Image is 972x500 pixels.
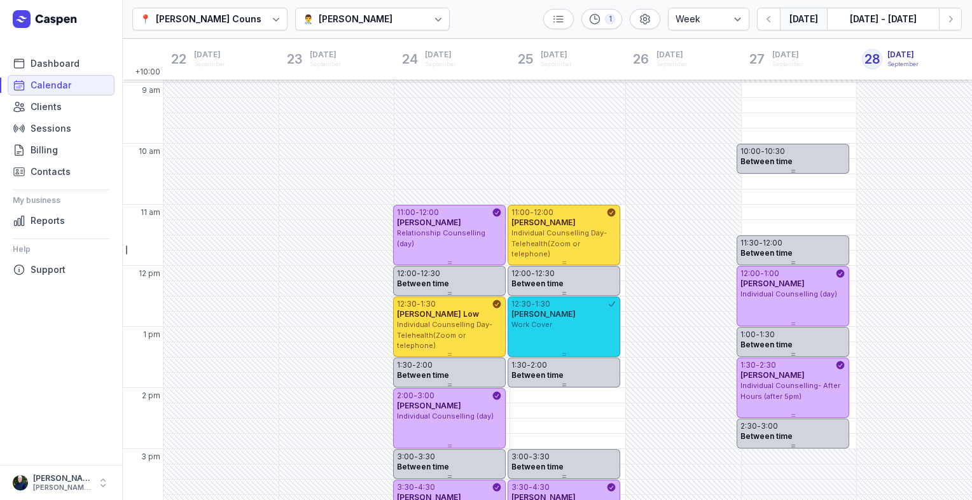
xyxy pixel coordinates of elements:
[887,60,919,69] div: September
[772,60,803,69] div: September
[760,268,764,279] div: -
[535,299,550,309] div: 1:30
[397,207,415,218] div: 11:00
[397,268,417,279] div: 12:00
[142,391,160,401] span: 2 pm
[534,207,553,218] div: 12:00
[740,279,805,288] span: [PERSON_NAME]
[412,360,416,370] div: -
[531,360,547,370] div: 2:00
[772,50,803,60] span: [DATE]
[827,8,939,31] button: [DATE] - [DATE]
[419,207,439,218] div: 12:00
[397,401,461,410] span: [PERSON_NAME]
[397,228,485,248] span: Relationship Counselling (day)
[515,49,536,69] div: 25
[397,309,479,319] span: [PERSON_NAME] Low
[194,50,225,60] span: [DATE]
[535,268,555,279] div: 12:30
[531,299,535,309] div: -
[764,268,779,279] div: 1:00
[511,268,531,279] div: 12:00
[31,99,62,115] span: Clients
[763,238,782,248] div: 12:00
[740,340,793,349] span: Between time
[740,156,793,166] span: Between time
[13,239,109,260] div: Help
[605,14,615,24] div: 1
[194,60,225,69] div: September
[511,482,529,492] div: 3:30
[511,218,576,227] span: [PERSON_NAME]
[511,309,576,319] span: [PERSON_NAME]
[319,11,392,27] div: [PERSON_NAME]
[33,483,92,492] div: [PERSON_NAME][EMAIL_ADDRESS][DOMAIN_NAME][PERSON_NAME]
[13,190,109,211] div: My business
[303,11,314,27] div: 👨‍⚕️
[31,78,71,93] span: Calendar
[417,391,434,401] div: 3:00
[656,60,688,69] div: September
[139,268,160,279] span: 12 pm
[780,8,827,31] button: [DATE]
[511,279,564,288] span: Between time
[310,60,341,69] div: September
[656,50,688,60] span: [DATE]
[740,289,837,298] span: Individual Counselling (day)
[420,268,440,279] div: 12:30
[397,462,449,471] span: Between time
[527,360,531,370] div: -
[740,360,756,370] div: 1:30
[135,67,163,80] span: +10:00
[862,49,882,69] div: 28
[414,452,418,462] div: -
[31,213,65,228] span: Reports
[511,462,564,471] span: Between time
[529,482,532,492] div: -
[747,49,767,69] div: 27
[413,391,417,401] div: -
[139,146,160,156] span: 10 am
[418,452,435,462] div: 3:30
[310,50,341,60] span: [DATE]
[141,452,160,462] span: 3 pm
[169,49,189,69] div: 22
[511,207,530,218] div: 11:00
[631,49,651,69] div: 26
[511,228,607,258] span: Individual Counselling Day- Telehealth(Zoom or telephone)
[31,164,71,179] span: Contacts
[511,299,531,309] div: 12:30
[740,421,757,431] div: 2:30
[740,146,761,156] div: 10:00
[757,421,761,431] div: -
[284,49,305,69] div: 23
[31,56,80,71] span: Dashboard
[142,85,160,95] span: 9 am
[425,50,456,60] span: [DATE]
[418,482,435,492] div: 4:30
[414,482,418,492] div: -
[759,238,763,248] div: -
[33,473,92,483] div: [PERSON_NAME]
[740,431,793,441] span: Between time
[156,11,286,27] div: [PERSON_NAME] Counselling
[760,330,775,340] div: 1:30
[397,412,494,420] span: Individual Counselling (day)
[887,50,919,60] span: [DATE]
[31,142,58,158] span: Billing
[399,49,420,69] div: 24
[397,391,413,401] div: 2:00
[531,268,535,279] div: -
[756,330,760,340] div: -
[141,207,160,218] span: 11 am
[532,482,550,492] div: 4:30
[541,50,572,60] span: [DATE]
[740,330,756,340] div: 1:00
[416,360,433,370] div: 2:00
[541,60,572,69] div: September
[529,452,532,462] div: -
[511,320,552,329] span: Work Cover
[765,146,785,156] div: 10:30
[420,299,436,309] div: 1:30
[740,268,760,279] div: 12:00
